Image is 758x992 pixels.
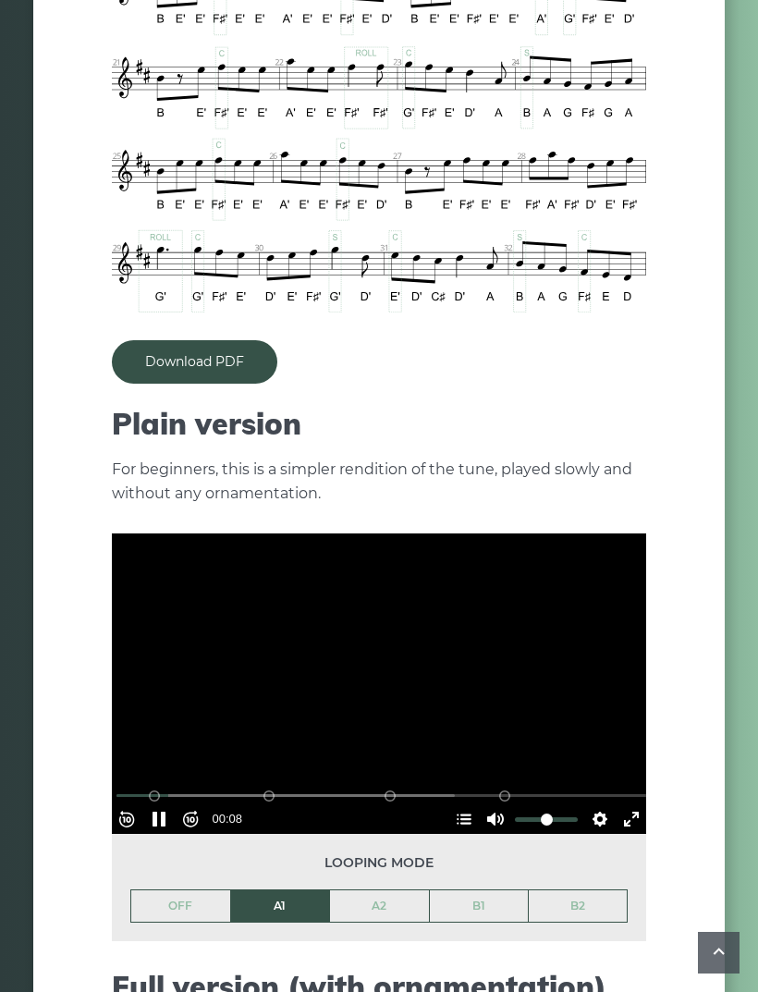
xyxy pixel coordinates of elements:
[130,852,628,874] span: Looping mode
[529,890,627,922] a: B2
[330,890,429,922] a: A2
[112,340,277,384] a: Download PDF
[112,406,646,441] h2: Plain version
[430,890,529,922] a: B1
[131,890,230,922] a: OFF
[112,458,646,506] p: For beginners, this is a simpler rendition of the tune, played slowly and without any ornamentation.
